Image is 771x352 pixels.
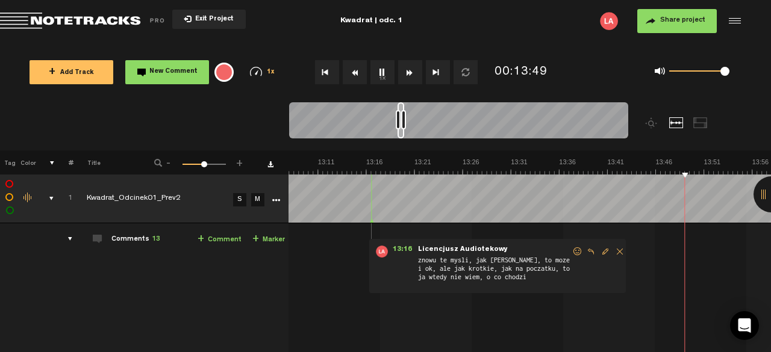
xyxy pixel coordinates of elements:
span: 13:16 [388,245,417,258]
span: 1x [267,69,275,76]
th: Title [73,150,138,174]
div: Click to edit the title [87,193,243,205]
span: Exit Project [192,16,234,23]
div: Comments [111,235,160,245]
button: Rewind [343,60,367,84]
span: - [164,158,173,165]
button: 1x [370,60,395,84]
th: # [55,150,73,174]
div: comments, stamps & drawings [37,193,56,205]
a: Comment [198,233,242,247]
span: znowu te mysli, jak [PERSON_NAME], to moze i ok, ale jak krotkie, jak na poczatku, to ja wtedy ni... [417,255,572,288]
button: +Add Track [30,60,113,84]
a: M [251,193,264,206]
button: Exit Project [172,10,246,29]
td: Click to change the order number 1 [54,174,73,223]
div: 00:13:49 [495,64,548,81]
div: Open Intercom Messenger [730,311,759,340]
div: Kwadrat | odc. 1 [248,6,495,36]
button: Go to end [426,60,450,84]
span: Delete comment [613,247,627,256]
span: + [49,67,55,77]
a: S [233,193,246,206]
span: Edit comment [598,247,613,256]
button: Loop [454,60,478,84]
a: Download comments [267,161,273,167]
div: Change the color of the waveform [19,193,37,203]
td: Click to edit the title Kwadrat_Odcinek01_Prev2 [73,174,229,223]
span: 13 [152,236,160,243]
td: comments, stamps & drawings [36,174,54,223]
span: + [235,158,245,165]
span: Add Track [49,70,94,76]
div: Kwadrat | odc. 1 [340,6,402,36]
div: Click to change the order number [56,193,75,205]
div: 1x [239,67,286,77]
div: comments [56,233,75,245]
span: Licencjusz Audiotekowy [417,245,509,254]
span: Share project [660,17,705,24]
span: Reply to comment [584,247,598,256]
td: Change the color of the waveform [17,174,36,223]
span: + [252,235,259,244]
button: New Comment [125,60,209,84]
span: New Comment [149,69,198,75]
button: Fast Forward [398,60,422,84]
div: {{ tooltip_message }} [214,63,234,82]
span: + [198,235,204,244]
img: speedometer.svg [250,67,262,76]
th: Color [18,150,36,174]
a: More [270,194,281,205]
img: letters [376,245,388,258]
button: Share project [637,9,717,33]
button: Go to beginning [315,60,339,84]
img: letters [600,12,618,30]
a: Marker [252,233,285,247]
